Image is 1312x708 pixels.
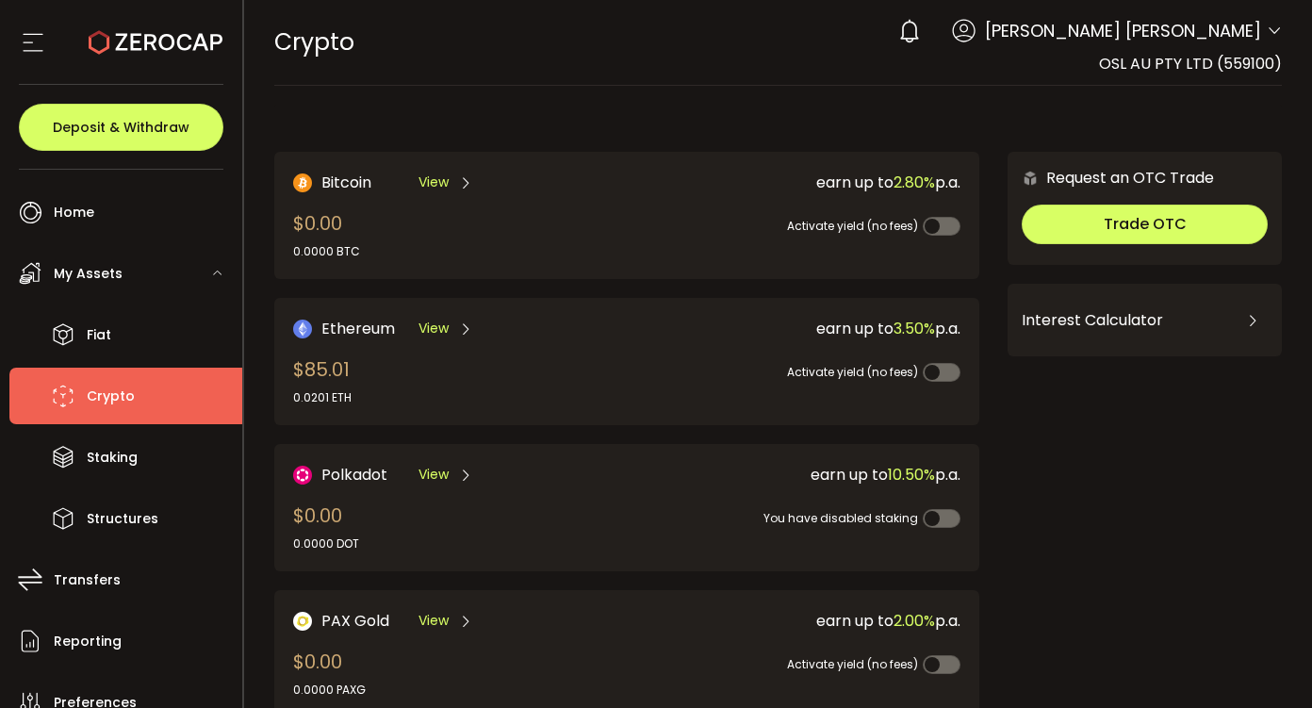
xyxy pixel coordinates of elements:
span: Ethereum [321,317,395,340]
span: Activate yield (no fees) [787,364,918,380]
div: Interest Calculator [1022,298,1268,343]
span: Staking [87,444,138,471]
span: Crypto [87,383,135,410]
span: 3.50% [894,318,935,339]
div: 0.0000 DOT [293,535,359,552]
span: Reporting [54,628,122,655]
div: $0.00 [293,648,366,699]
div: 0.0201 ETH [293,389,352,406]
img: Ethereum [293,320,312,338]
div: earn up to p.a. [631,317,960,340]
span: Structures [87,505,158,533]
div: earn up to p.a. [631,171,960,194]
span: Deposit & Withdraw [53,121,189,134]
span: Activate yield (no fees) [787,218,918,234]
div: earn up to p.a. [631,463,960,486]
span: 10.50% [888,464,935,486]
span: Crypto [274,25,354,58]
span: Trade OTC [1104,213,1187,235]
button: Deposit & Withdraw [19,104,223,151]
span: PAX Gold [321,609,389,633]
iframe: Chat Widget [1218,617,1312,708]
span: [PERSON_NAME] [PERSON_NAME] [985,18,1261,43]
img: PAX Gold [293,612,312,631]
div: 0.0000 BTC [293,243,360,260]
span: Fiat [87,321,111,349]
span: 2.80% [894,172,935,193]
span: Bitcoin [321,171,371,194]
button: Trade OTC [1022,205,1268,244]
span: View [418,319,449,338]
span: View [418,173,449,192]
img: Bitcoin [293,173,312,192]
span: Polkadot [321,463,387,486]
div: 0.0000 PAXG [293,682,366,699]
span: My Assets [54,260,123,288]
span: OSL AU PTY LTD (559100) [1099,53,1282,74]
span: Transfers [54,567,121,594]
img: DOT [293,466,312,485]
span: Activate yield (no fees) [787,656,918,672]
div: $85.01 [293,355,352,406]
span: View [418,611,449,631]
div: earn up to p.a. [631,609,960,633]
span: You have disabled staking [763,510,918,526]
img: 6nGpN7MZ9FLuBP83NiajKbTRY4UzlzQtBKtCrLLspmCkSvCZHBKvY3NxgQaT5JnOQREvtQ257bXeeSTueZfAPizblJ+Fe8JwA... [1022,170,1039,187]
span: Home [54,199,94,226]
span: 2.00% [894,610,935,632]
div: $0.00 [293,209,360,260]
div: Request an OTC Trade [1008,166,1214,189]
div: $0.00 [293,502,359,552]
span: View [418,465,449,485]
